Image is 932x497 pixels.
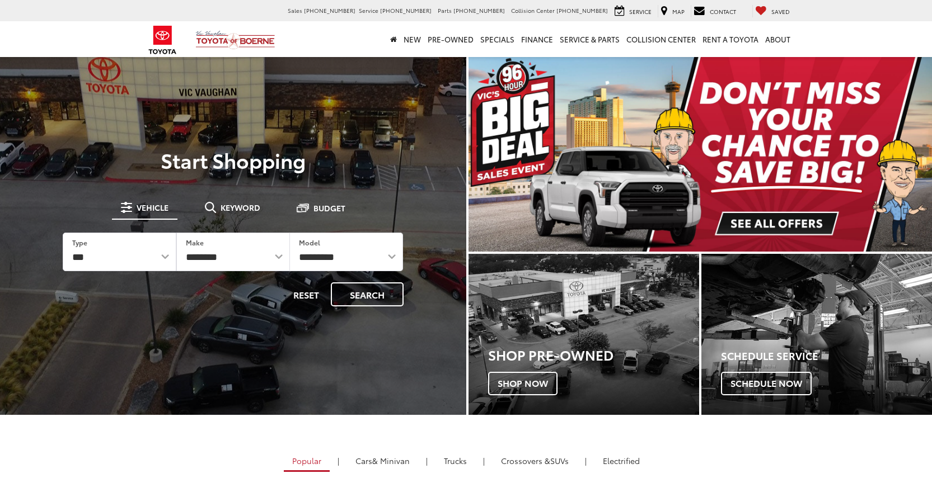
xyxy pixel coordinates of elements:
span: Map [672,7,685,16]
div: Toyota [469,254,699,415]
a: Cars [347,451,418,470]
a: Schedule Service Schedule Now [701,254,932,415]
div: Toyota [701,254,932,415]
a: My Saved Vehicles [752,5,793,17]
a: Service & Parts: Opens in a new tab [556,21,623,57]
a: Specials [477,21,518,57]
span: [PHONE_NUMBER] [556,6,608,15]
a: Rent a Toyota [699,21,762,57]
span: Collision Center [511,6,555,15]
a: About [762,21,794,57]
a: Home [387,21,400,57]
a: Electrified [594,451,648,470]
li: | [582,455,589,466]
li: | [423,455,430,466]
span: [PHONE_NUMBER] [380,6,432,15]
span: Contact [710,7,736,16]
a: Service [612,5,654,17]
span: Saved [771,7,790,16]
label: Make [186,238,204,247]
span: Parts [438,6,452,15]
a: Map [658,5,687,17]
p: Start Shopping [47,149,419,171]
a: Finance [518,21,556,57]
span: Service [359,6,378,15]
li: | [335,455,342,466]
span: [PHONE_NUMBER] [453,6,505,15]
span: Keyword [221,203,260,211]
span: Budget [313,204,345,212]
h3: Shop Pre-Owned [488,347,699,362]
span: [PHONE_NUMBER] [304,6,355,15]
label: Model [299,238,320,247]
a: SUVs [493,451,577,470]
a: Shop Pre-Owned Shop Now [469,254,699,415]
button: Search [331,282,404,306]
span: Shop Now [488,372,558,395]
a: Trucks [435,451,475,470]
span: Vehicle [137,203,168,211]
span: & Minivan [372,455,410,466]
h4: Schedule Service [721,351,932,362]
li: | [480,455,488,466]
span: Sales [288,6,302,15]
a: Pre-Owned [424,21,477,57]
button: Reset [284,282,329,306]
a: Collision Center [623,21,699,57]
span: Service [629,7,652,16]
span: Crossovers & [501,455,550,466]
img: Vic Vaughan Toyota of Boerne [195,30,275,50]
span: Schedule Now [721,372,812,395]
img: Toyota [142,22,184,58]
a: Popular [284,451,330,472]
a: New [400,21,424,57]
a: Contact [691,5,739,17]
label: Type [72,238,87,247]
